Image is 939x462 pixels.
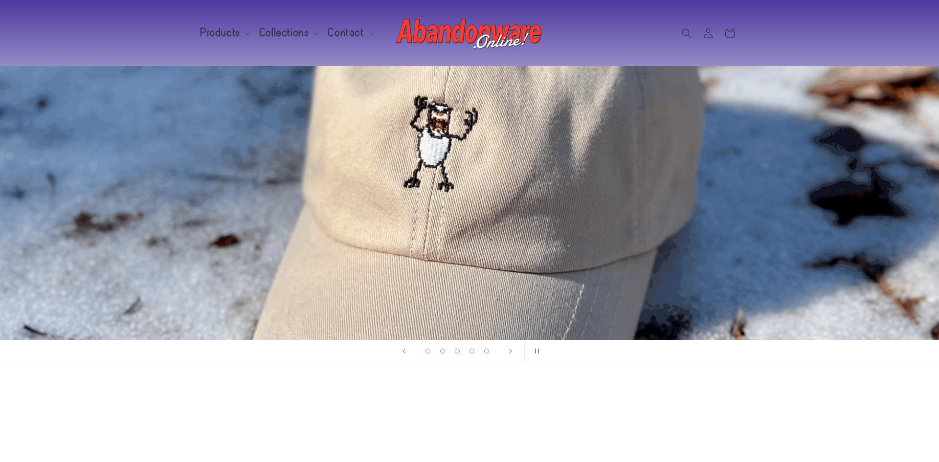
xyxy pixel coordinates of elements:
[322,22,377,43] summary: Contact
[260,28,310,37] span: Collections
[393,10,547,56] a: Abandonware
[676,22,697,44] summary: Search
[524,340,546,362] button: Pause slideshow
[328,28,364,37] span: Contact
[435,344,450,358] button: Load slide 2 of 5
[396,14,543,53] img: Abandonware
[201,28,241,37] span: Products
[421,344,435,358] button: Load slide 1 of 5
[479,344,494,358] button: Load slide 5 of 5
[465,344,479,358] button: Load slide 4 of 5
[500,340,521,362] button: Next slide
[450,344,465,358] button: Load slide 3 of 5
[254,22,323,43] summary: Collections
[195,22,254,43] summary: Products
[393,340,415,362] button: Previous slide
